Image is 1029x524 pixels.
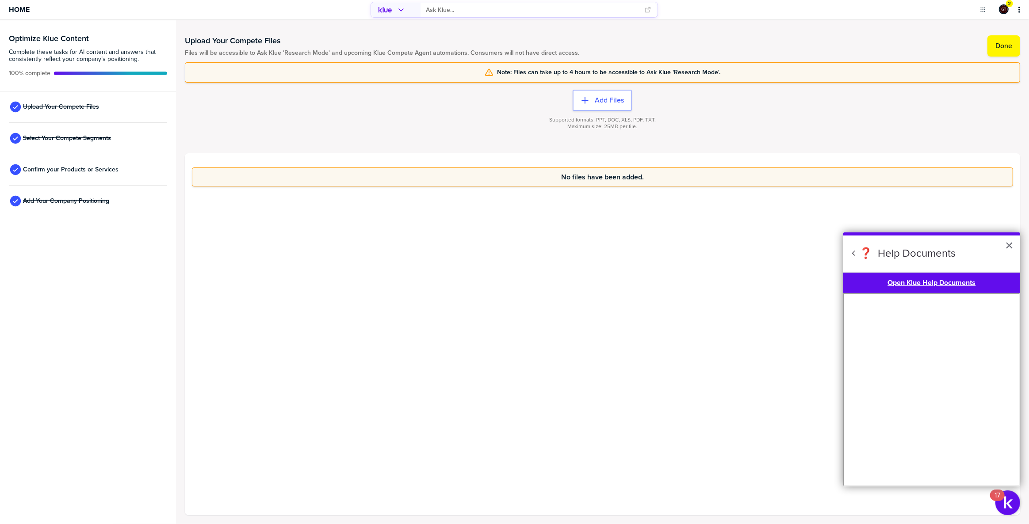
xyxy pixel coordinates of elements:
[995,490,1020,515] button: Open Resource Center, 17 new notifications
[999,4,1009,14] div: Graham Tutti
[9,49,167,63] span: Complete these tasks for AI content and answers that consistently reflect your company’s position...
[888,277,976,288] a: Open Klue Help Documents
[1000,5,1008,13] img: ee1355cada6433fc92aa15fbfe4afd43-sml.png
[998,4,1010,15] a: Edit Profile
[995,42,1012,50] label: Done
[595,96,624,105] label: Add Files
[849,249,858,258] button: Back to Resource Center Home
[573,90,632,111] button: Add Files
[1008,0,1011,7] span: 2
[23,166,119,173] span: Confirm your Products or Services
[9,6,30,13] span: Home
[843,232,1020,486] div: Resource Center
[843,235,1020,272] h2: ❓ Help Documents
[185,35,579,46] h1: Upload Your Compete Files
[9,70,50,77] span: Active
[561,173,644,181] span: No files have been added.
[549,117,656,123] span: Supported formats: PPT, DOC, XLS, PDF, TXT.
[497,69,720,76] span: Note: Files can take up to 4 hours to be accessible to Ask Klue 'Research Mode'.
[987,35,1020,57] button: Done
[185,49,579,57] span: Files will be accessible to Ask Klue 'Research Mode' and upcoming Klue Compete Agent automations....
[23,197,109,205] span: Add Your Company Positioning
[426,3,639,17] input: Ask Klue...
[979,5,987,14] button: Open Drop
[1005,238,1014,252] button: Close
[9,34,167,42] h3: Optimize Klue Content
[995,495,1000,507] div: 17
[23,135,111,142] span: Select Your Compete Segments
[23,103,99,110] span: Upload Your Compete Files
[567,123,637,130] span: Maximum size: 25MB per file.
